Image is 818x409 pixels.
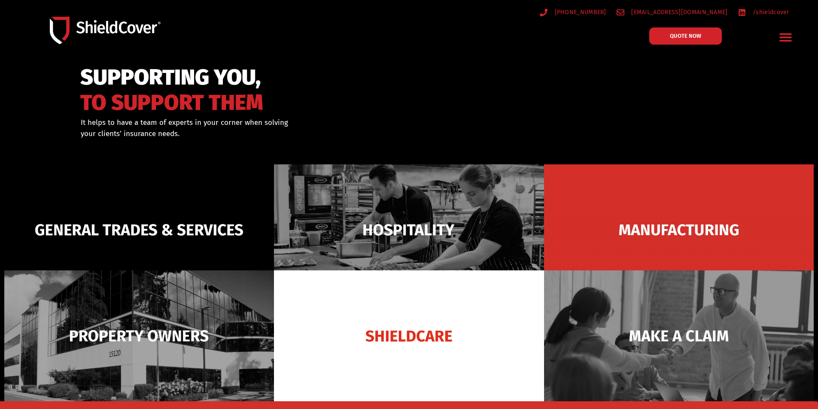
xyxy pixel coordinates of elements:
span: [EMAIL_ADDRESS][DOMAIN_NAME] [629,7,727,18]
span: /shieldcover [751,7,789,18]
img: Shield-Cover-Underwriting-Australia-logo-full [50,17,161,44]
a: QUOTE NOW [649,27,722,45]
a: [EMAIL_ADDRESS][DOMAIN_NAME] [617,7,728,18]
a: [PHONE_NUMBER] [540,7,606,18]
div: Menu Toggle [776,27,796,47]
div: It helps to have a team of experts in your corner when solving [81,117,453,139]
a: /shieldcover [738,7,789,18]
p: your clients’ insurance needs. [81,128,453,139]
span: [PHONE_NUMBER] [553,7,606,18]
span: SUPPORTING YOU, [80,69,263,86]
span: QUOTE NOW [670,33,701,39]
